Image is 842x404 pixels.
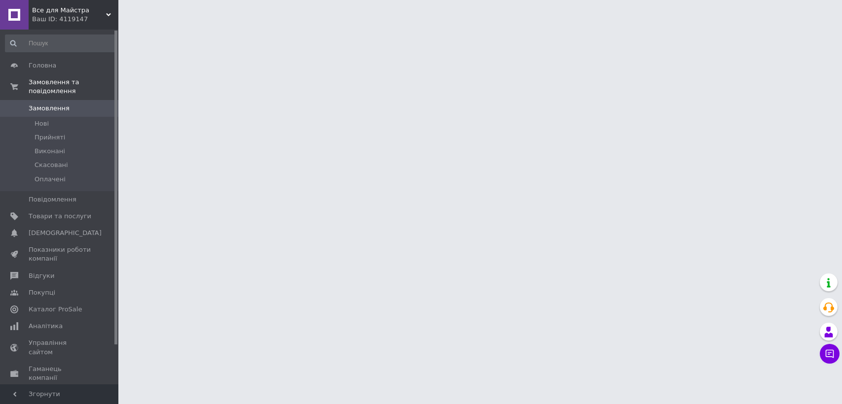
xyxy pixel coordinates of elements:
[29,229,102,237] span: [DEMOGRAPHIC_DATA]
[29,322,63,331] span: Аналітика
[29,104,70,113] span: Замовлення
[32,6,106,15] span: Все для Майстра
[29,245,91,263] span: Показники роботи компанії
[29,338,91,356] span: Управління сайтом
[35,175,66,184] span: Оплачені
[29,288,55,297] span: Покупці
[35,147,65,156] span: Виконані
[29,78,118,96] span: Замовлення та повідомлення
[32,15,118,24] div: Ваш ID: 4119147
[29,365,91,382] span: Гаманець компанії
[35,119,49,128] span: Нові
[29,195,76,204] span: Повідомлення
[29,305,82,314] span: Каталог ProSale
[5,34,116,52] input: Пошук
[35,161,68,169] span: Скасовані
[29,61,56,70] span: Головна
[820,344,840,364] button: Чат з покупцем
[29,212,91,221] span: Товари та послуги
[29,271,54,280] span: Відгуки
[35,133,65,142] span: Прийняті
